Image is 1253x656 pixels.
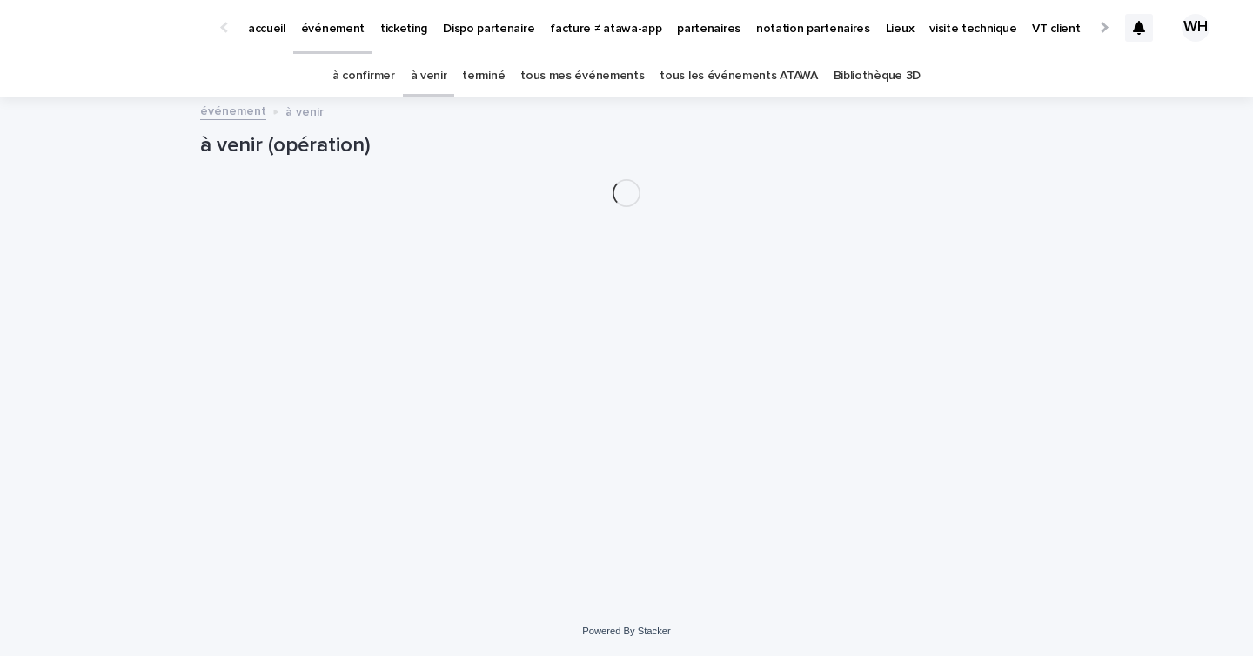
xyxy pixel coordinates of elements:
[462,56,505,97] a: terminé
[660,56,817,97] a: tous les événements ATAWA
[332,56,395,97] a: à confirmer
[582,626,670,636] a: Powered By Stacker
[411,56,447,97] a: à venir
[285,101,324,120] p: à venir
[520,56,644,97] a: tous mes événements
[834,56,921,97] a: Bibliothèque 3D
[200,100,266,120] a: événement
[1182,14,1209,42] div: WH
[35,10,204,45] img: Ls34BcGeRexTGTNfXpUC
[200,133,1053,158] h1: à venir (opération)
